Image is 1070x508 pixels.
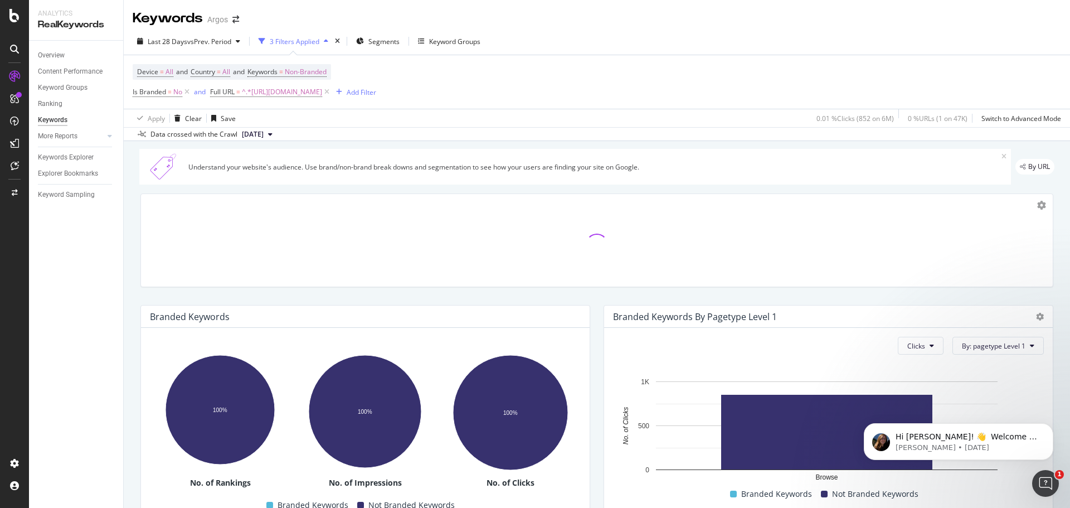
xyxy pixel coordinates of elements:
[38,130,77,142] div: More Reports
[645,466,649,474] text: 0
[38,50,115,61] a: Overview
[332,85,376,99] button: Add Filter
[38,98,62,110] div: Ranking
[150,349,289,471] svg: A chart.
[133,87,166,96] span: Is Branded
[38,66,103,78] div: Content Performance
[133,109,165,127] button: Apply
[285,64,327,80] span: Non-Branded
[503,410,518,416] text: 100%
[952,337,1044,355] button: By: pagetype Level 1
[207,109,236,127] button: Save
[237,128,277,141] button: [DATE]
[368,37,400,46] span: Segments
[173,84,182,100] span: No
[38,114,67,126] div: Keywords
[847,400,1070,478] iframe: Intercom notifications message
[133,9,203,28] div: Keywords
[160,67,164,76] span: =
[440,477,581,488] div: No. of Clicks
[233,67,245,76] span: and
[1015,159,1054,175] div: legacy label
[213,407,227,413] text: 100%
[38,189,115,201] a: Keyword Sampling
[133,32,245,50] button: Last 28 DaysvsPrev. Period
[38,82,115,94] a: Keyword Groups
[217,67,221,76] span: =
[194,87,206,96] div: and
[38,50,65,61] div: Overview
[194,86,206,97] button: and
[641,378,649,386] text: 1K
[242,129,264,139] span: 2025 Sep. 10th
[207,14,228,25] div: Argos
[137,67,158,76] span: Device
[638,422,649,430] text: 500
[414,32,485,50] button: Keyword Groups
[429,37,480,46] div: Keyword Groups
[144,153,184,180] img: Xn5yXbTLC6GvtKIoinKAiP4Hm0QJ922KvQwAAAAASUVORK5CYII=
[613,311,777,322] div: Branded Keywords By pagetype Level 1
[1032,470,1059,497] iframe: Intercom live chat
[38,82,87,94] div: Keyword Groups
[222,64,230,80] span: All
[295,477,435,488] div: No. of Impressions
[352,32,404,50] button: Segments
[977,109,1061,127] button: Switch to Advanced Mode
[38,18,114,31] div: RealKeywords
[347,88,376,97] div: Add Filter
[898,337,943,355] button: Clicks
[741,487,812,501] span: Branded Keywords
[38,189,95,201] div: Keyword Sampling
[176,67,188,76] span: and
[38,152,94,163] div: Keywords Explorer
[962,341,1025,351] span: By: pagetype Level 1
[166,64,173,80] span: All
[38,114,115,126] a: Keywords
[815,474,838,482] text: Browse
[187,37,231,46] span: vs Prev. Period
[148,114,165,123] div: Apply
[622,407,630,444] text: No. of Clicks
[191,67,215,76] span: Country
[38,168,98,180] div: Explorer Bookmarks
[908,114,967,123] div: 0 % URLs ( 1 on 47K )
[1028,163,1050,170] span: By URL
[295,349,434,475] svg: A chart.
[358,409,372,415] text: 100%
[150,129,237,139] div: Data crossed with the Crawl
[613,376,1040,487] svg: A chart.
[832,487,918,501] span: Not Branded Keywords
[170,109,202,127] button: Clear
[254,32,333,50] button: 3 Filters Applied
[333,36,342,47] div: times
[38,130,104,142] a: More Reports
[150,477,290,488] div: No. of Rankings
[1055,470,1064,479] span: 1
[210,87,235,96] span: Full URL
[38,98,115,110] a: Ranking
[232,16,239,23] div: arrow-right-arrow-left
[816,114,894,123] div: 0.01 % Clicks ( 852 on 6M )
[279,67,283,76] span: =
[236,87,240,96] span: =
[38,66,115,78] a: Content Performance
[242,84,322,100] span: ^.*[URL][DOMAIN_NAME]
[38,168,115,180] a: Explorer Bookmarks
[907,341,925,351] span: Clicks
[270,37,319,46] div: 3 Filters Applied
[148,37,187,46] span: Last 28 Days
[185,114,202,123] div: Clear
[981,114,1061,123] div: Switch to Advanced Mode
[188,162,1001,172] div: Understand your website's audience. Use brand/non-brand break downs and segmentation to see how y...
[38,152,115,163] a: Keywords Explorer
[168,87,172,96] span: =
[440,349,580,477] svg: A chart.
